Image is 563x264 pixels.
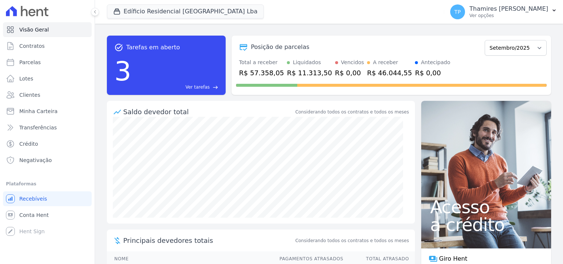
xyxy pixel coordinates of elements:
[19,91,40,99] span: Clientes
[19,42,45,50] span: Contratos
[421,59,450,66] div: Antecipado
[3,153,92,168] a: Negativação
[341,59,364,66] div: Vencidos
[19,211,49,219] span: Conta Hent
[444,1,563,22] button: TP Thamires [PERSON_NAME] Ver opções
[239,59,284,66] div: Total a receber
[3,22,92,37] a: Visão Geral
[367,68,412,78] div: R$ 46.044,55
[123,107,294,117] div: Saldo devedor total
[430,216,542,234] span: a crédito
[439,254,467,263] span: Giro Hent
[19,124,57,131] span: Transferências
[134,84,218,90] a: Ver tarefas east
[293,59,321,66] div: Liquidados
[19,195,47,202] span: Recebíveis
[3,104,92,119] a: Minha Carteira
[19,26,49,33] span: Visão Geral
[19,140,38,148] span: Crédito
[19,75,33,82] span: Lotes
[123,235,294,245] span: Principais devedores totais
[3,39,92,53] a: Contratos
[3,136,92,151] a: Crédito
[335,68,364,78] div: R$ 0,00
[3,55,92,70] a: Parcelas
[186,84,210,90] span: Ver tarefas
[430,198,542,216] span: Acesso
[239,68,284,78] div: R$ 57.358,05
[3,208,92,222] a: Conta Hent
[3,88,92,102] a: Clientes
[114,52,131,90] div: 3
[454,9,461,14] span: TP
[19,108,58,115] span: Minha Carteira
[295,237,409,244] span: Considerando todos os contratos e todos os meses
[3,191,92,206] a: Recebíveis
[107,4,264,19] button: Edíficio Residencial [GEOGRAPHIC_DATA] Lba
[251,43,310,52] div: Posição de parcelas
[295,109,409,115] div: Considerando todos os contratos e todos os meses
[469,5,548,13] p: Thamires [PERSON_NAME]
[3,71,92,86] a: Lotes
[19,156,52,164] span: Negativação
[114,43,123,52] span: task_alt
[3,120,92,135] a: Transferências
[6,179,89,188] div: Plataformas
[213,85,218,90] span: east
[126,43,180,52] span: Tarefas em aberto
[469,13,548,19] p: Ver opções
[287,68,332,78] div: R$ 11.313,50
[415,68,450,78] div: R$ 0,00
[373,59,398,66] div: A receber
[19,59,41,66] span: Parcelas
